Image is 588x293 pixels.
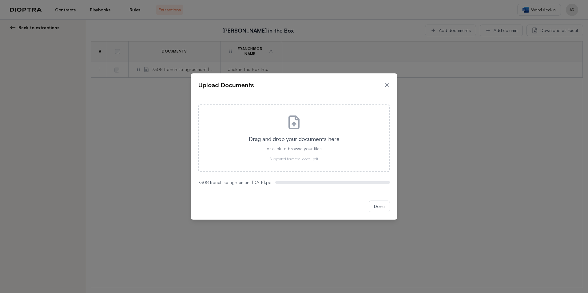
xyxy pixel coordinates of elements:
h2: Upload Documents [198,81,254,89]
p: Drag and drop your documents here [209,135,379,143]
button: Done [369,201,390,212]
span: 7308 franchise agreement [DATE].pdf [198,179,273,186]
p: or click to browse your files [209,146,379,152]
p: Supported formats: .docx, .pdf [209,157,379,162]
